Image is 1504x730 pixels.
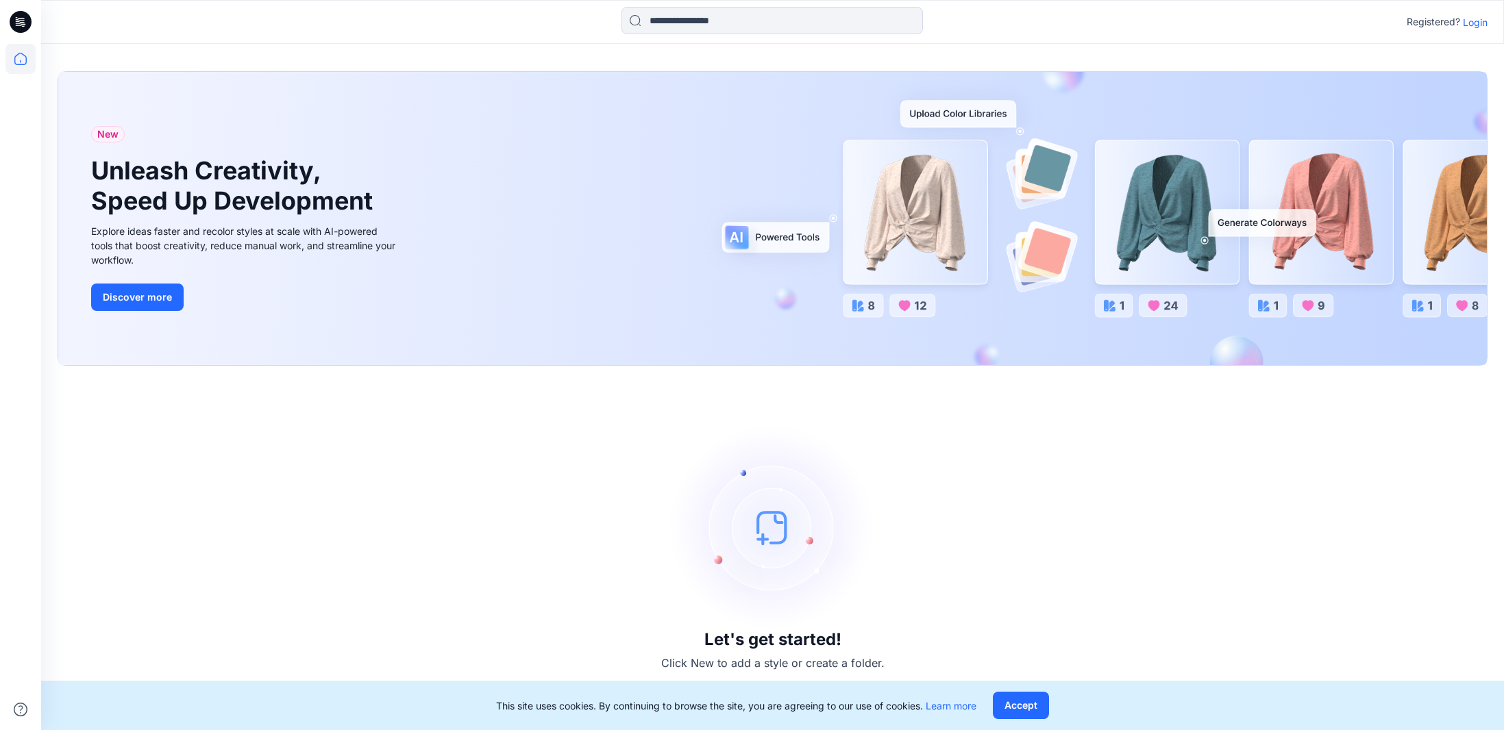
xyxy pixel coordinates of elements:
p: Click New to add a style or create a folder. [661,655,885,671]
h3: Let's get started! [704,630,841,649]
p: Registered? [1407,14,1460,30]
span: New [97,126,119,142]
a: Learn more [926,700,976,712]
h1: Unleash Creativity, Speed Up Development [91,156,379,215]
p: Login [1463,15,1488,29]
p: This site uses cookies. By continuing to browse the site, you are agreeing to our use of cookies. [496,698,976,713]
img: empty-state-image.svg [670,425,876,630]
button: Discover more [91,284,184,311]
a: Discover more [91,284,399,311]
div: Explore ideas faster and recolor styles at scale with AI-powered tools that boost creativity, red... [91,224,399,267]
button: Accept [993,692,1049,719]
